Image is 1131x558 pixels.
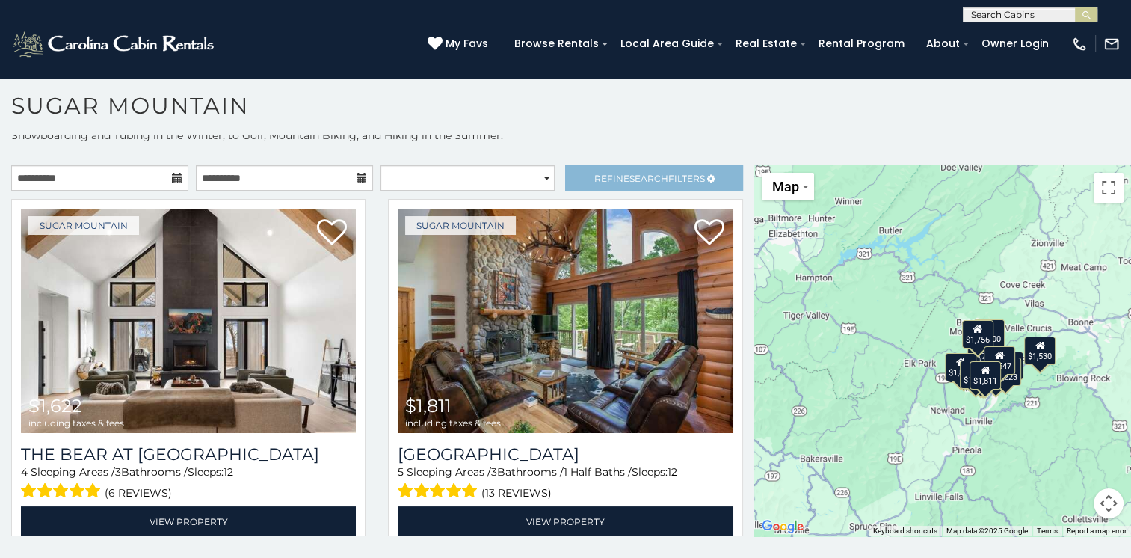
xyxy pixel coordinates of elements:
[973,319,1004,348] div: $1,400
[398,209,733,433] img: Grouse Moor Lodge
[1037,527,1058,535] a: Terms (opens in new tab)
[115,465,121,479] span: 3
[970,361,1001,390] div: $1,811
[989,358,1020,386] div: $1,223
[1094,173,1124,203] button: Toggle fullscreen view
[28,395,82,417] span: $1,622
[398,506,733,537] a: View Property
[105,483,172,503] span: (6 reviews)
[446,36,488,52] span: My Favs
[21,506,356,537] a: View Property
[1071,36,1088,52] img: phone-regular-white.png
[21,209,356,433] a: The Bear At Sugar Mountain $1,622 including taxes & fees
[974,32,1056,55] a: Owner Login
[28,216,139,235] a: Sugar Mountain
[992,352,1023,380] div: $1,015
[811,32,912,55] a: Rental Program
[21,465,356,503] div: Sleeping Areas / Bathrooms / Sleeps:
[491,465,497,479] span: 3
[428,36,492,52] a: My Favs
[11,29,218,59] img: White-1-2.png
[21,209,356,433] img: The Bear At Sugar Mountain
[481,483,552,503] span: (13 reviews)
[762,173,814,200] button: Change map style
[405,395,452,417] span: $1,811
[613,32,721,55] a: Local Area Guide
[1024,337,1056,365] div: $1,530
[945,353,976,381] div: $1,811
[728,32,804,55] a: Real Estate
[758,517,807,536] a: Open this area in Google Maps (opens a new window)
[629,173,668,184] span: Search
[405,216,516,235] a: Sugar Mountain
[28,418,124,428] span: including taxes & fees
[772,179,799,194] span: Map
[1094,488,1124,518] button: Map camera controls
[1067,527,1127,535] a: Report a map error
[564,465,632,479] span: 1 Half Baths /
[21,444,356,465] h3: The Bear At Sugar Mountain
[565,165,742,191] a: RefineSearchFilters
[919,32,967,55] a: About
[398,444,733,465] a: [GEOGRAPHIC_DATA]
[398,465,733,503] div: Sleeping Areas / Bathrooms / Sleeps:
[961,320,993,349] div: $1,756
[21,465,28,479] span: 4
[21,444,356,465] a: The Bear At [GEOGRAPHIC_DATA]
[873,526,937,536] button: Keyboard shortcuts
[967,337,999,365] div: $5,766
[1103,36,1120,52] img: mail-regular-white.png
[224,465,233,479] span: 12
[946,527,1028,535] span: Map data ©2025 Google
[984,346,1015,375] div: $1,547
[398,209,733,433] a: Grouse Moor Lodge $1,811 including taxes & fees
[668,465,677,479] span: 12
[594,173,705,184] span: Refine Filters
[960,361,991,389] div: $1,622
[758,517,807,536] img: Google
[398,465,404,479] span: 5
[507,32,606,55] a: Browse Rentals
[694,218,724,249] a: Add to favorites
[398,444,733,465] h3: Grouse Moor Lodge
[405,418,501,428] span: including taxes & fees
